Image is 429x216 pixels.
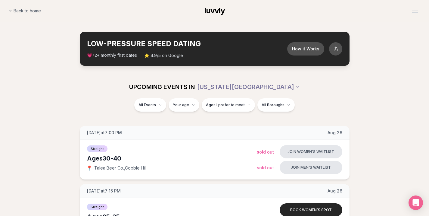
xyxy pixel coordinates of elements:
button: How it Works [287,42,324,56]
span: luvvly [204,6,225,15]
span: Aug 26 [328,188,342,194]
a: Back to home [9,5,41,17]
button: All Boroughs [257,98,295,112]
span: All Events [138,103,156,107]
div: Open Intercom Messenger [409,195,423,210]
span: ⭐ 4.9/5 on Google [144,52,183,59]
span: Ages I prefer to meet [206,103,245,107]
span: Sold Out [257,165,274,170]
span: All Boroughs [262,103,284,107]
h2: LOW-PRESSURE SPEED DATING [87,39,287,49]
button: Open menu [410,6,421,15]
span: 📍 [87,166,92,170]
span: Talea Beer Co. , Cobble Hill [94,165,147,171]
button: Join women's waitlist [280,145,342,158]
a: luvvly [204,6,225,16]
span: 72 [92,53,97,58]
button: Join men's waitlist [280,161,342,174]
span: Aug 26 [328,130,342,136]
span: Back to home [14,8,41,14]
span: [DATE] at 7:15 PM [87,188,121,194]
button: [US_STATE][GEOGRAPHIC_DATA] [197,80,300,94]
div: Ages 30-40 [87,154,257,163]
span: Straight [87,145,107,152]
button: All Events [134,98,166,112]
span: 💗 + monthly first dates [87,52,137,59]
span: [DATE] at 7:00 PM [87,130,122,136]
span: UPCOMING EVENTS IN [129,83,195,91]
span: Straight [87,204,107,210]
button: Ages I prefer to meet [202,98,255,112]
button: Your age [169,98,199,112]
span: Your age [173,103,189,107]
span: Sold Out [257,149,274,154]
